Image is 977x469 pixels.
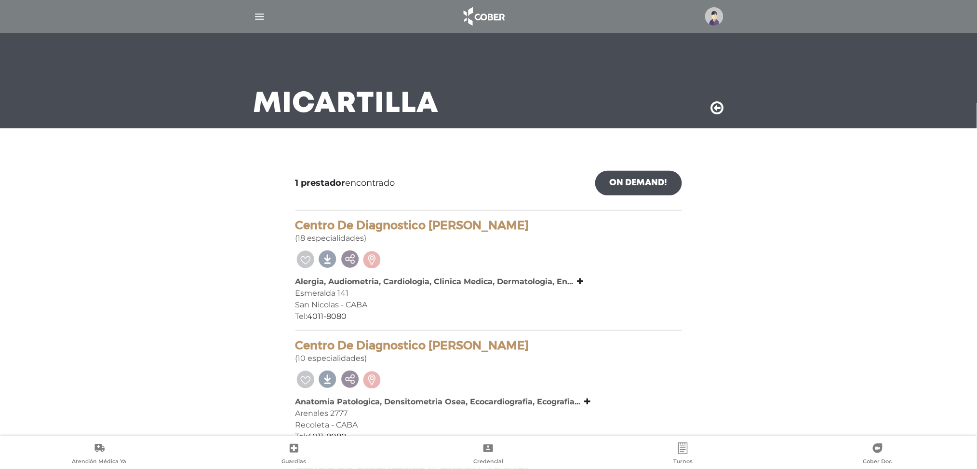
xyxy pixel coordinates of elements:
[254,92,439,117] h3: Mi Cartilla
[295,288,682,299] div: Esmeralda 141
[295,219,682,244] div: (18 especialidades)
[308,312,347,321] a: 4011-8080
[863,458,892,467] span: Cober Doc
[72,458,126,467] span: Atención Médica Ya
[586,442,780,467] a: Turnos
[595,171,682,195] a: On Demand!
[673,458,693,467] span: Turnos
[295,339,682,353] h4: Centro De Diagnostico [PERSON_NAME]
[295,311,682,322] div: Tel:
[295,299,682,311] div: San Nicolas - CABA
[295,177,395,190] span: encontrado
[2,442,197,467] a: Atención Médica Ya
[458,5,509,28] img: logo_cober_home-white.png
[254,11,266,23] img: Cober_menu-lines-white.svg
[705,7,723,26] img: profile-placeholder.svg
[391,442,586,467] a: Credencial
[473,458,503,467] span: Credencial
[308,432,347,441] a: 4011-8080
[295,419,682,431] div: Recoleta - CABA
[295,219,682,233] h4: Centro De Diagnostico [PERSON_NAME]
[295,408,682,419] div: Arenales 2777
[197,442,391,467] a: Guardias
[295,431,682,442] div: Tel:
[295,178,346,188] b: 1 prestador
[281,458,306,467] span: Guardias
[780,442,975,467] a: Cober Doc
[295,397,581,406] b: Anatomia Patologica, Densitometria Osea, Ecocardiografia, Ecografia...
[295,277,574,286] b: Alergia, Audiometria, Cardiologia, Clinica Medica, Dermatologia, En...
[295,339,682,364] div: (10 especialidades)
